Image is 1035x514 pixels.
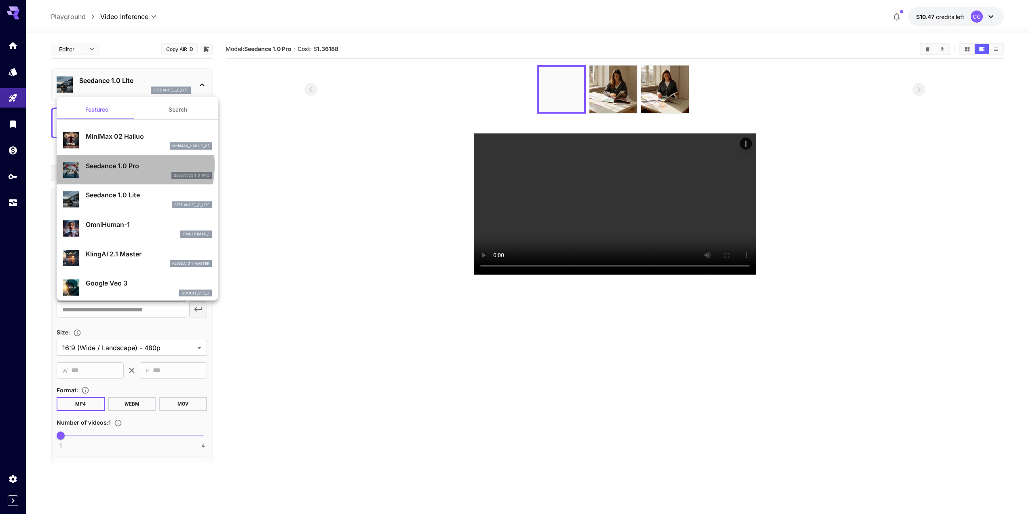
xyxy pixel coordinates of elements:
[57,100,137,119] button: Featured
[63,187,212,212] div: Seedance 1.0 Liteseedance_1_0_lite
[86,249,212,259] p: KlingAI 2.1 Master
[86,220,212,229] p: OmniHuman‑1
[86,131,212,141] p: MiniMax 02 Hailuo
[174,202,209,208] p: seedance_1_0_lite
[86,278,212,288] p: Google Veo 3
[86,190,212,200] p: Seedance 1.0 Lite
[172,261,209,267] p: klingai_2_1_master
[182,290,209,296] p: google_veo_3
[63,128,212,153] div: MiniMax 02 Hailuominimax_hailuo_02
[63,275,212,300] div: Google Veo 3google_veo_3
[137,100,218,119] button: Search
[63,216,212,241] div: OmniHuman‑1omnihuman_1
[174,173,209,178] p: seedance_1_0_pro
[183,231,209,237] p: omnihuman_1
[63,158,212,182] div: Seedance 1.0 Proseedance_1_0_pro
[172,143,209,149] p: minimax_hailuo_02
[63,246,212,271] div: KlingAI 2.1 Masterklingai_2_1_master
[86,161,212,171] p: Seedance 1.0 Pro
